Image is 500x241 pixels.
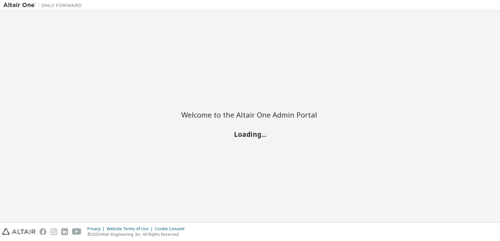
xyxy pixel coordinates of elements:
[87,232,188,237] p: © 2025 Altair Engineering, Inc. All Rights Reserved.
[61,228,68,235] img: linkedin.svg
[40,228,46,235] img: facebook.svg
[50,228,57,235] img: instagram.svg
[181,130,319,138] h2: Loading...
[107,226,155,232] div: Website Terms of Use
[87,226,107,232] div: Privacy
[2,228,36,235] img: altair_logo.svg
[72,228,81,235] img: youtube.svg
[181,110,319,119] h2: Welcome to the Altair One Admin Portal
[3,2,85,8] img: Altair One
[155,226,188,232] div: Cookie Consent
